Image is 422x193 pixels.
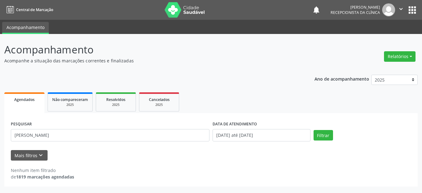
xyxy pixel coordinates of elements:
[106,97,125,102] span: Resolvidos
[398,6,404,12] i: 
[331,10,380,15] span: Recepcionista da clínica
[407,5,418,15] button: apps
[4,57,294,64] p: Acompanhe a situação das marcações correntes e finalizadas
[395,3,407,16] button: 
[213,129,310,141] input: Selecione um intervalo
[331,5,380,10] div: [PERSON_NAME]
[52,97,88,102] span: Não compareceram
[144,103,175,107] div: 2025
[11,120,32,129] label: PESQUISAR
[14,97,35,102] span: Agendados
[16,7,53,12] span: Central de Marcação
[37,152,44,159] i: keyboard_arrow_down
[11,150,48,161] button: Mais filtroskeyboard_arrow_down
[16,174,74,180] strong: 1819 marcações agendadas
[11,129,209,141] input: Nome, CNS
[2,22,49,34] a: Acompanhamento
[312,6,321,14] button: notifications
[314,75,369,82] p: Ano de acompanhamento
[100,103,131,107] div: 2025
[213,120,257,129] label: DATA DE ATENDIMENTO
[4,5,53,15] a: Central de Marcação
[4,42,294,57] p: Acompanhamento
[384,51,416,62] button: Relatórios
[149,97,170,102] span: Cancelados
[11,167,74,174] div: Nenhum item filtrado
[52,103,88,107] div: 2025
[314,130,333,141] button: Filtrar
[382,3,395,16] img: img
[11,174,74,180] div: de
